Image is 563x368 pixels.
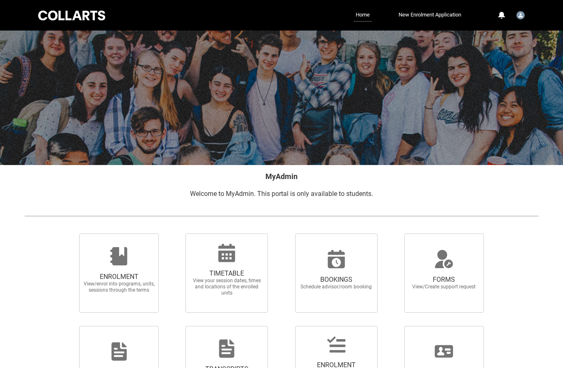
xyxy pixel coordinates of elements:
[24,172,539,182] h2: MyAdmin
[514,8,527,21] button: User Profile Student.pmiles.20230088
[408,276,480,284] span: FORMS
[354,9,372,22] a: Home
[396,9,463,21] a: New Enrolment Application
[300,276,373,284] span: BOOKINGS
[83,281,155,293] span: View/enrol into programs, units, sessions through the terms
[300,284,373,290] span: Schedule advisor/room booking
[408,284,480,290] span: View/Create support request
[83,273,155,281] span: ENROLMENT
[516,11,525,19] img: Student.pmiles.20230088
[190,278,263,296] span: View your session dates, times and locations of the enrolled units
[190,190,373,198] span: Welcome to MyAdmin. This portal is only available to students.
[190,269,263,278] span: TIMETABLE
